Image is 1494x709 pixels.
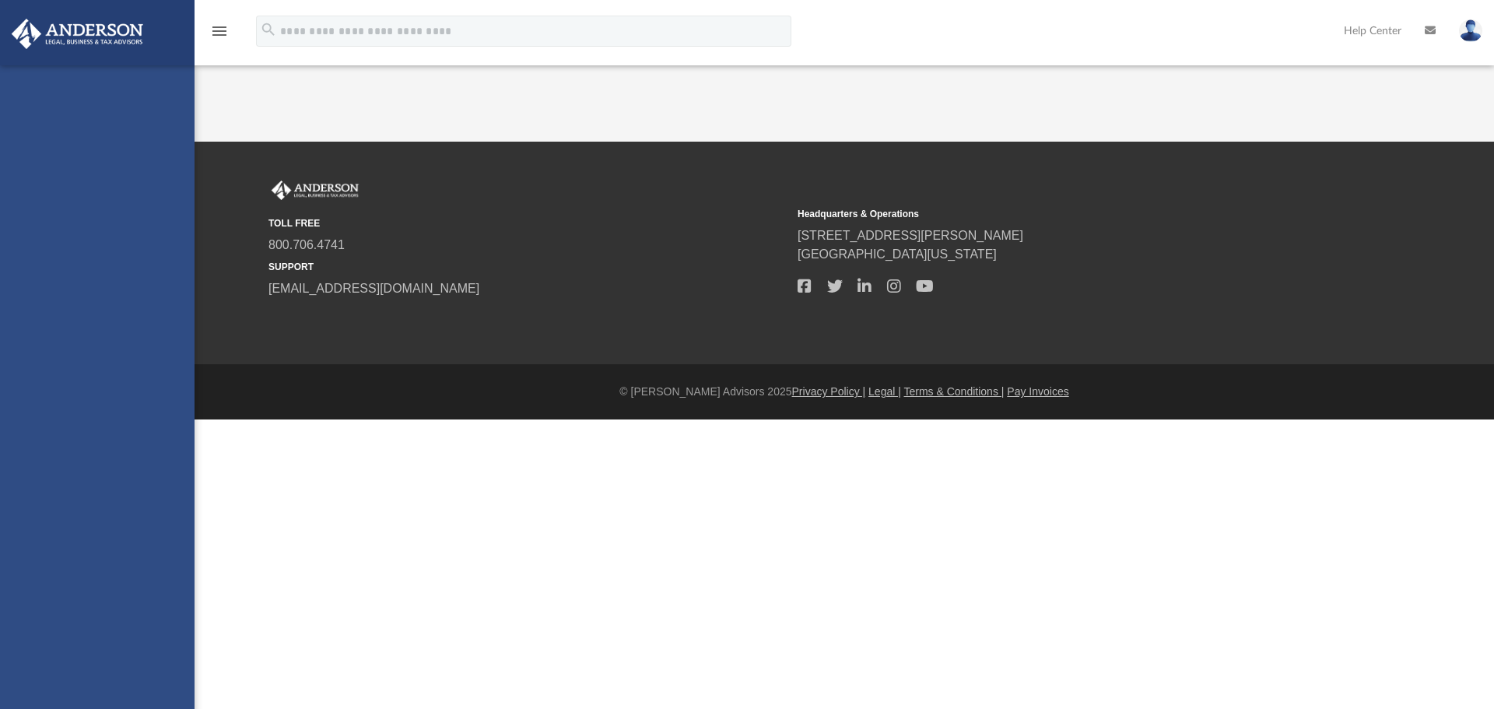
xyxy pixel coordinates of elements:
div: © [PERSON_NAME] Advisors 2025 [195,384,1494,400]
a: Legal | [868,385,901,398]
a: Terms & Conditions | [904,385,1005,398]
a: [STREET_ADDRESS][PERSON_NAME] [798,229,1023,242]
small: TOLL FREE [268,216,787,230]
a: 800.706.4741 [268,238,345,251]
a: Privacy Policy | [792,385,866,398]
small: SUPPORT [268,260,787,274]
img: Anderson Advisors Platinum Portal [7,19,148,49]
img: User Pic [1459,19,1482,42]
a: [GEOGRAPHIC_DATA][US_STATE] [798,247,997,261]
small: Headquarters & Operations [798,207,1316,221]
i: search [260,21,277,38]
a: Pay Invoices [1007,385,1068,398]
img: Anderson Advisors Platinum Portal [268,181,362,201]
i: menu [210,22,229,40]
a: menu [210,30,229,40]
a: [EMAIL_ADDRESS][DOMAIN_NAME] [268,282,479,295]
